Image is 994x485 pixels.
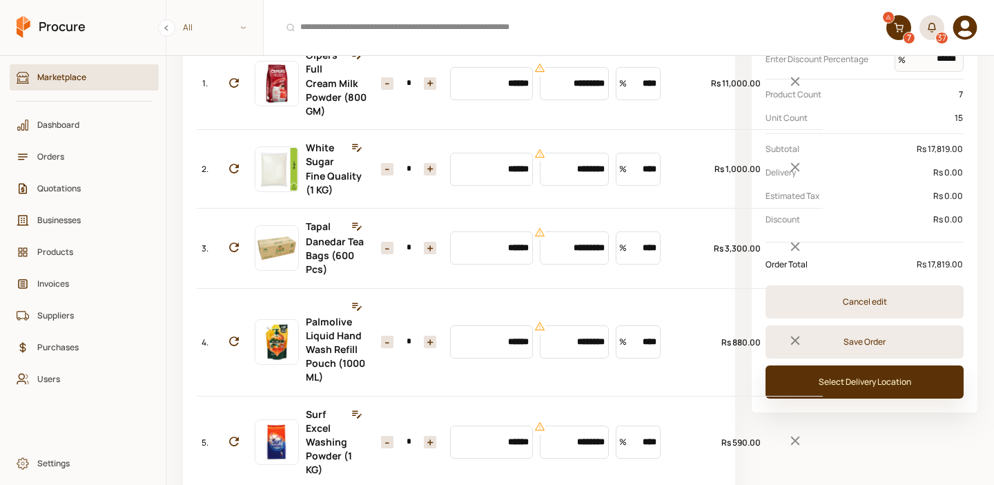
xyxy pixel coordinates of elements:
[183,21,193,34] span: All
[37,150,141,163] span: Orders
[766,166,933,179] p: Delivery
[37,245,141,258] span: Products
[766,164,964,181] div: Delivery
[197,288,823,396] div: 4.Palmolive Liquid Hand Wash Refill Pouch (1000 ML)Rs 880.00Remove Item
[766,256,964,273] div: Order Total
[766,141,964,158] div: Subtotal
[936,32,948,44] div: 37
[202,336,208,349] span: 4.
[202,77,208,90] span: 1.
[766,285,964,318] button: Cancel edit
[347,140,367,155] button: Edit Note
[10,303,159,329] a: Suppliers
[37,309,141,322] span: Suppliers
[424,77,436,90] button: Decrease item quantity
[393,242,424,254] input: 1 Items
[768,428,823,457] button: Remove Item
[393,163,424,175] input: 5 Items
[37,70,141,84] span: Marketplace
[424,336,436,348] button: Decrease item quantity
[381,336,393,348] button: Increase item quantity
[692,242,761,255] div: Rs 3,300.00
[37,182,141,195] span: Quotations
[166,16,263,39] span: All
[10,64,159,91] a: Marketplace
[766,211,964,228] div: Discount
[619,426,627,459] span: %
[10,334,159,361] a: Purchases
[381,436,393,448] button: Increase item quantity
[347,219,367,234] button: Edit Note
[619,67,627,100] span: %
[933,164,964,181] div: Rs 0.00
[10,112,159,138] a: Dashboard
[958,86,964,103] div: 7
[904,32,915,44] div: 7
[424,436,436,448] button: Decrease item quantity
[10,271,159,297] a: Invoices
[766,365,964,399] button: Select Delivery Location
[692,436,761,449] div: Rs 590.00
[954,110,964,126] div: 15
[347,407,367,422] button: Edit Note
[37,457,141,470] span: Settings
[17,16,86,39] a: Procure
[37,341,141,354] span: Purchases
[619,231,627,265] span: %
[347,48,367,63] button: Edit Note
[202,162,208,175] span: 2.
[919,15,944,40] button: 37
[393,77,424,90] input: 5 Items
[933,188,964,205] div: Rs 0.00
[766,213,933,226] p: Discount
[197,129,823,208] div: 2.White Sugar Fine Quality (1 KG)Rs 1,000.00Remove Item
[766,325,964,359] button: Save Order
[10,207,159,234] a: Businesses
[306,141,362,196] a: White Sugar Fine Quality (1 KG)
[766,86,964,103] div: Product Count
[766,188,964,205] div: Estimated Tax
[37,372,141,386] span: Users
[10,239,159,265] a: Products
[768,68,823,98] button: Remove Item
[306,220,364,276] a: Tapal Danedar Tea Bags (600 Pcs)
[424,242,436,254] button: Decrease item quantity
[197,208,823,288] div: 3.Tapal Danedar Tea Bags (600 Pcs)Rs 3,300.00Remove Item
[347,299,367,314] button: Edit Note
[766,88,958,101] p: Product Count
[197,37,823,129] div: 1.Olpers Full Cream Milk Powder (800 GM)Rs 11,000.00Remove Item
[37,118,141,131] span: Dashboard
[37,277,141,290] span: Invoices
[933,211,964,228] div: Rs 0.00
[766,47,964,72] div: Enter Discount Percentage
[381,242,393,254] button: Increase item quantity
[766,111,954,124] p: Unit Count
[39,18,86,35] span: Procure
[202,436,208,449] span: 5.
[619,325,627,359] span: %
[306,408,352,477] a: Surf Excel Washing Powder (1 KG)
[766,110,964,126] div: Unit Count
[272,10,878,45] input: Products, Businesses, Users, Suppliers, Orders, and Purchases
[10,175,159,202] a: Quotations
[898,48,906,73] span: %
[10,144,159,170] a: Orders
[10,366,159,392] a: Users
[424,163,436,175] button: Decrease item quantity
[202,242,208,255] span: 3.
[766,189,933,202] p: Estimated Tax
[619,153,627,186] span: %
[766,53,895,66] p: Enter Discount Percentage
[768,327,823,357] button: Remove Item
[381,163,393,175] button: Increase item quantity
[306,315,365,384] a: Palmolive Liquid Hand Wash Refill Pouch (1000 ML)
[381,77,393,90] button: Increase item quantity
[692,162,761,175] div: Rs 1,000.00
[916,141,964,158] div: Rs 17,819.00
[306,48,367,117] a: Olpers Full Cream Milk Powder (800 GM)
[768,234,823,263] button: Remove Item
[37,213,141,227] span: Businesses
[886,15,911,40] a: 7
[766,142,916,155] p: Subtotal
[916,256,964,273] div: Rs 17,819.00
